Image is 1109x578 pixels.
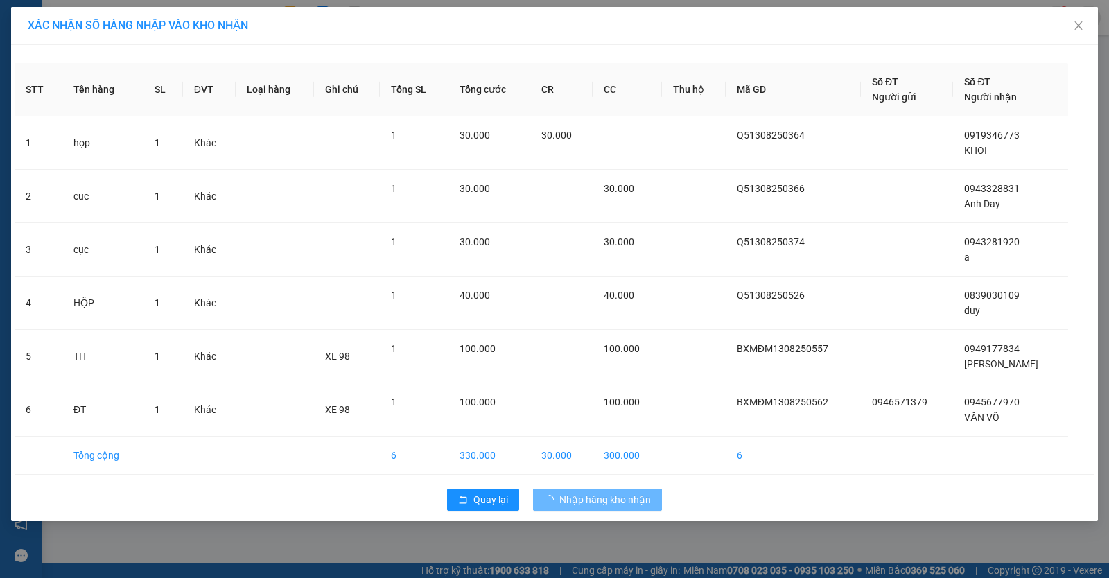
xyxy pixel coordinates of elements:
th: STT [15,63,62,116]
span: 100.000 [604,396,640,408]
span: 30.000 [460,183,490,194]
button: Nhập hàng kho nhận [533,489,662,511]
span: 1 [155,244,160,255]
div: [DATE] 06:58 [98,2,196,19]
span: XE 98 [325,404,350,415]
span: 1 [391,396,396,408]
td: HỘP [62,277,143,330]
th: Ghi chú [314,63,380,116]
button: rollbackQuay lại [447,489,519,511]
span: 40.000 [604,290,634,301]
td: Khác [183,223,236,277]
th: Tổng SL [380,63,448,116]
th: Loại hàng [236,63,314,116]
td: 4 [15,277,62,330]
span: VĂN VÕ [964,412,999,423]
span: close [1073,20,1084,31]
span: 1 [391,236,396,247]
span: loading [544,495,559,505]
th: Tên hàng [62,63,143,116]
span: 0946571379 [872,396,927,408]
span: 0945677970 [964,396,1020,408]
span: 1 [391,183,396,194]
span: Quay lại [473,492,508,507]
th: Tổng cước [448,63,530,116]
td: 6 [380,437,448,475]
td: 30.000 [530,437,593,475]
td: 330.000 [448,437,530,475]
td: Khác [183,330,236,383]
span: KHOI [964,145,987,156]
span: 40.000 [460,290,490,301]
span: 30.000 [604,183,634,194]
span: 1 [391,343,396,354]
span: 100.000 [460,343,496,354]
td: Tổng cộng [62,437,143,475]
span: 0943328831 [964,183,1020,194]
span: BXMĐM1308250562 [737,396,828,408]
td: TH [62,330,143,383]
div: Trạm Cà Mau [98,19,196,33]
td: 6 [726,437,861,475]
span: Số ĐT [872,76,898,87]
span: 1 [155,297,160,308]
span: Q51308250366 [737,183,805,194]
span: 0839030109 [964,290,1020,301]
td: Khác [183,170,236,223]
th: ĐVT [183,63,236,116]
th: SL [143,63,183,116]
td: 300.000 [593,437,662,475]
span: duy [964,305,980,316]
td: Khác [183,383,236,437]
td: cục [62,223,143,277]
span: 30.000 [604,236,634,247]
td: Khác [183,277,236,330]
span: 30.000 [460,236,490,247]
span: 100.000 [460,396,496,408]
span: 0949177834 [964,343,1020,354]
span: rollback [458,495,468,506]
td: 1 [15,116,62,170]
td: 2 [15,170,62,223]
span: 1 [391,290,396,301]
button: Close [1059,7,1098,46]
span: a [964,252,970,263]
span: [PERSON_NAME] [964,358,1038,369]
span: Q51308250374 [737,236,805,247]
span: 100.000 [604,343,640,354]
span: 1 [391,130,396,141]
td: cuc [62,170,143,223]
td: Nhà xe Yến Hùng [7,43,201,63]
span: 0943281920 [964,236,1020,247]
span: Q51308250526 [737,290,805,301]
span: BXMĐM1308250557 [737,343,828,354]
th: CC [593,63,662,116]
span: 1 [155,191,160,202]
span: 30.000 [541,130,572,141]
span: Nhập hàng kho nhận [559,492,651,507]
span: Người nhận [964,91,1017,103]
span: XE 98 [325,351,350,362]
td: 6 [15,383,62,437]
span: 1 [155,351,160,362]
td: Khác [183,116,236,170]
span: Người gửi [872,91,916,103]
span: 1 [155,137,160,148]
span: 30.000 [460,130,490,141]
span: Số ĐT [964,76,990,87]
span: 1 [155,404,160,415]
span: XÁC NHẬN SỐ HÀNG NHẬP VÀO KHO NHẬN [28,19,248,32]
th: CR [530,63,593,116]
th: Thu hộ [662,63,726,116]
span: 0919346773 [964,130,1020,141]
td: 5 [15,330,62,383]
td: ĐT [62,383,143,437]
td: họp [62,116,143,170]
span: Anh Day [964,198,1000,209]
td: 3 [15,223,62,277]
span: Q51308250364 [737,130,805,141]
th: Mã GD [726,63,861,116]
